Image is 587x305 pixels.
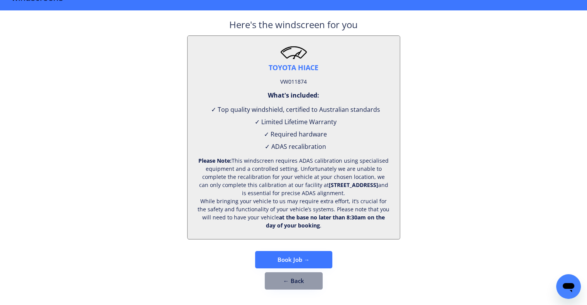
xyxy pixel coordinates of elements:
div: This windscreen requires ADAS calibration using specialised equipment and a controlled setting. U... [197,157,390,229]
div: What's included: [268,91,319,99]
button: Book Job → [255,251,332,268]
div: Here's the windscreen for you [229,18,358,35]
strong: Please Note: [198,157,232,164]
strong: [STREET_ADDRESS] [329,181,378,189]
iframe: Button to launch messaging window [556,274,581,299]
button: ← Back [265,272,323,290]
div: ✓ Top quality windshield, certified to Australian standards ✓ Limited Lifetime Warranty ✓ Require... [197,103,390,153]
div: TOYOTA HIACE [269,63,318,72]
div: VW011874 [280,76,307,87]
img: windscreen2.png [280,45,307,59]
strong: at the base no later than 8:30am on the day of your booking [266,214,387,229]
